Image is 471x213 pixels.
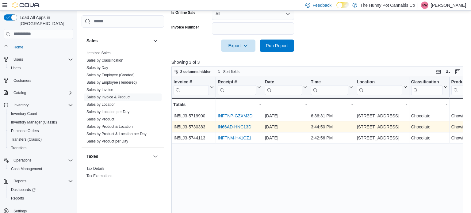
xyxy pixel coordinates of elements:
[411,123,447,131] div: Chocolate
[454,68,461,75] button: Enter fullscreen
[17,14,73,27] span: Load All Apps in [GEOGRAPHIC_DATA]
[11,77,73,84] span: Customers
[1,156,75,165] button: Operations
[225,40,252,52] span: Export
[13,90,26,95] span: Catalog
[1,89,75,97] button: Catalog
[11,101,31,109] button: Inventory
[411,112,447,120] div: Chocolate
[9,110,40,117] a: Inventory Count
[174,112,214,120] div: IN5LJ3-5719900
[411,134,447,142] div: Chocolate
[6,127,75,135] button: Purchase Orders
[9,195,26,202] a: Reports
[9,186,73,193] span: Dashboards
[86,95,130,100] span: Sales by Invoice & Product
[86,73,135,77] a: Sales by Employee (Created)
[6,144,75,152] button: Transfers
[266,43,288,49] span: Run Report
[82,49,164,147] div: Sales
[411,101,447,108] div: -
[11,101,73,109] span: Inventory
[311,79,348,95] div: Time
[9,165,44,173] a: Cash Management
[174,123,214,131] div: IN5LJ3-5730383
[86,153,151,159] button: Taxes
[1,177,75,185] button: Reports
[174,134,214,142] div: IN5LJ3-5744113
[221,40,255,52] button: Export
[9,127,73,135] span: Purchase Orders
[11,187,36,192] span: Dashboards
[13,179,26,184] span: Reports
[9,110,73,117] span: Inventory Count
[86,80,137,85] span: Sales by Employee (Tendered)
[9,186,38,193] a: Dashboards
[265,123,307,131] div: [DATE]
[311,79,348,85] div: Time
[86,124,133,129] span: Sales by Product & Location
[86,102,116,107] a: Sales by Location
[417,2,419,9] p: |
[11,44,26,51] a: Home
[357,79,402,95] div: Location
[411,79,447,95] button: Classification
[171,10,196,15] label: Is Online Sale
[173,101,214,108] div: Totals
[11,177,73,185] span: Reports
[265,79,307,95] button: Date
[9,119,59,126] a: Inventory Manager (Classic)
[171,25,199,30] label: Invoice Number
[13,158,32,163] span: Operations
[6,118,75,127] button: Inventory Manager (Classic)
[215,68,242,75] button: Sort fields
[357,101,407,108] div: -
[444,68,452,75] button: Display options
[86,38,98,44] h3: Sales
[311,112,353,120] div: 6:36:31 PM
[311,101,353,108] div: -
[311,79,353,95] button: Time
[435,68,442,75] button: Keyboard shortcuts
[11,89,29,97] button: Catalog
[357,79,402,85] div: Location
[6,135,75,144] button: Transfers (Classic)
[357,134,407,142] div: [STREET_ADDRESS]
[1,76,75,85] button: Customers
[9,136,44,143] a: Transfers (Classic)
[1,101,75,109] button: Inventory
[9,64,23,72] a: Users
[11,43,73,51] span: Home
[86,110,129,114] a: Sales by Location per Day
[360,2,415,9] p: The Hunny Pot Cannabis Co
[218,79,256,85] div: Receipt #
[218,101,261,108] div: -
[6,64,75,72] button: Users
[9,64,73,72] span: Users
[86,51,111,55] a: Itemized Sales
[357,112,407,120] div: [STREET_ADDRESS]
[86,58,123,63] span: Sales by Classification
[265,101,307,108] div: -
[11,157,34,164] button: Operations
[86,38,151,44] button: Sales
[174,79,209,85] div: Invoice #
[11,128,39,133] span: Purchase Orders
[421,2,428,9] div: Kayla Weaver
[86,166,105,171] span: Tax Details
[311,123,353,131] div: 3:44:50 PM
[9,119,73,126] span: Inventory Manager (Classic)
[86,132,147,136] a: Sales by Product & Location per Day
[86,131,147,136] span: Sales by Product & Location per Day
[11,137,42,142] span: Transfers (Classic)
[218,124,251,129] a: IN66AD-HNC13D
[357,79,407,95] button: Location
[11,66,21,70] span: Users
[86,139,128,144] span: Sales by Product per Day
[9,144,73,152] span: Transfers
[313,2,331,8] span: Feedback
[11,56,25,63] button: Users
[152,37,159,44] button: Sales
[218,79,256,95] div: Receipt # URL
[422,2,427,9] span: KW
